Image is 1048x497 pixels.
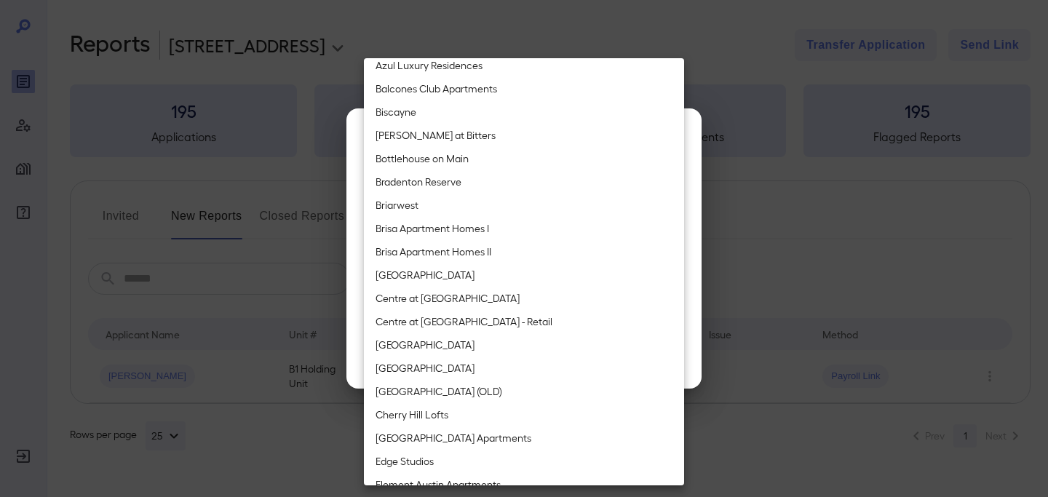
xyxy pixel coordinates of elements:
li: [GEOGRAPHIC_DATA] [364,357,684,380]
li: Cherry Hill Lofts [364,403,684,426]
li: Bottlehouse on Main [364,147,684,170]
li: [GEOGRAPHIC_DATA] (OLD) [364,380,684,403]
li: Balcones Club Apartments [364,77,684,100]
li: Centre at [GEOGRAPHIC_DATA] - Retail [364,310,684,333]
li: Edge Studios [364,450,684,473]
li: Element Austin Apartments [364,473,684,496]
li: Brisa Apartment Homes I [364,217,684,240]
li: [GEOGRAPHIC_DATA] Apartments [364,426,684,450]
li: Centre at [GEOGRAPHIC_DATA] [364,287,684,310]
li: Brisa Apartment Homes II [364,240,684,263]
li: [PERSON_NAME] at Bitters [364,124,684,147]
li: Bradenton Reserve [364,170,684,194]
li: Briarwest [364,194,684,217]
li: Biscayne [364,100,684,124]
li: [GEOGRAPHIC_DATA] [364,263,684,287]
li: Azul Luxury Residences [364,54,684,77]
li: [GEOGRAPHIC_DATA] [364,333,684,357]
